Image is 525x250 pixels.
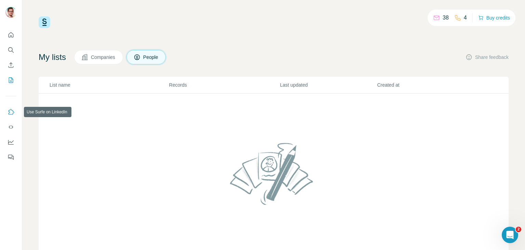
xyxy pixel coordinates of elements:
[5,106,16,118] button: Use Surfe on LinkedIn
[502,227,518,243] iframe: Intercom live chat
[478,13,510,23] button: Buy credits
[377,82,473,88] p: Created at
[5,136,16,148] button: Dashboard
[280,82,376,88] p: Last updated
[516,227,521,232] span: 2
[5,151,16,163] button: Feedback
[5,7,16,18] img: Avatar
[227,137,320,210] img: No lists found
[50,82,169,88] p: List name
[169,82,280,88] p: Records
[91,54,116,61] span: Companies
[5,44,16,56] button: Search
[39,16,50,28] img: Surfe Logo
[464,14,467,22] p: 4
[466,54,509,61] button: Share feedback
[143,54,159,61] span: People
[39,52,66,63] h4: My lists
[5,74,16,86] button: My lists
[5,121,16,133] button: Use Surfe API
[5,29,16,41] button: Quick start
[5,59,16,71] button: Enrich CSV
[443,14,449,22] p: 38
